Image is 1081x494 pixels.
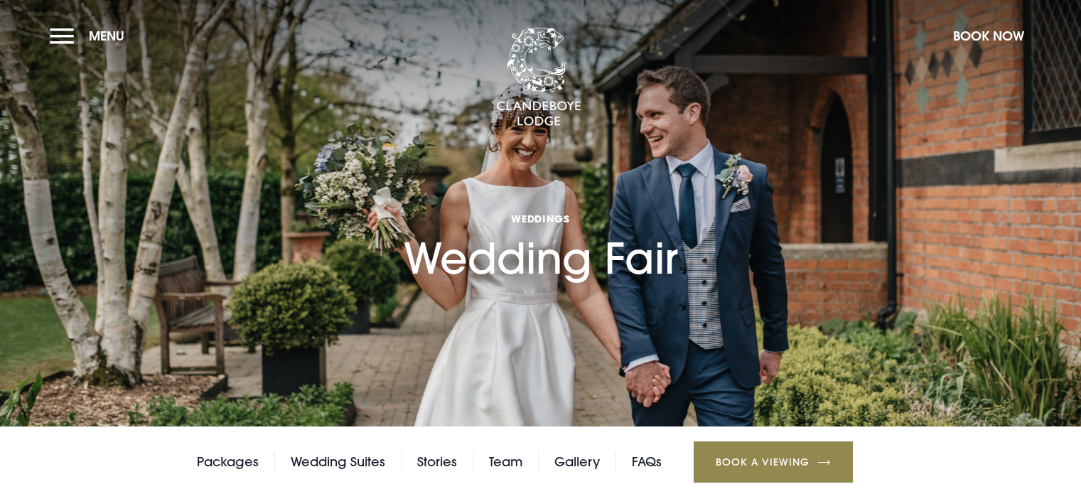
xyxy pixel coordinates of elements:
a: FAQs [632,451,662,473]
button: Menu [50,21,131,51]
span: Menu [89,28,124,44]
img: Clandeboye Lodge [496,28,581,127]
a: Gallery [554,451,600,473]
a: Book a Viewing [694,441,853,483]
a: Team [489,451,522,473]
a: Packages [197,451,259,473]
a: Wedding Suites [291,451,385,473]
button: Book Now [946,21,1031,51]
a: Stories [417,451,457,473]
h1: Wedding Fair [404,150,678,284]
span: Weddings [404,212,678,225]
